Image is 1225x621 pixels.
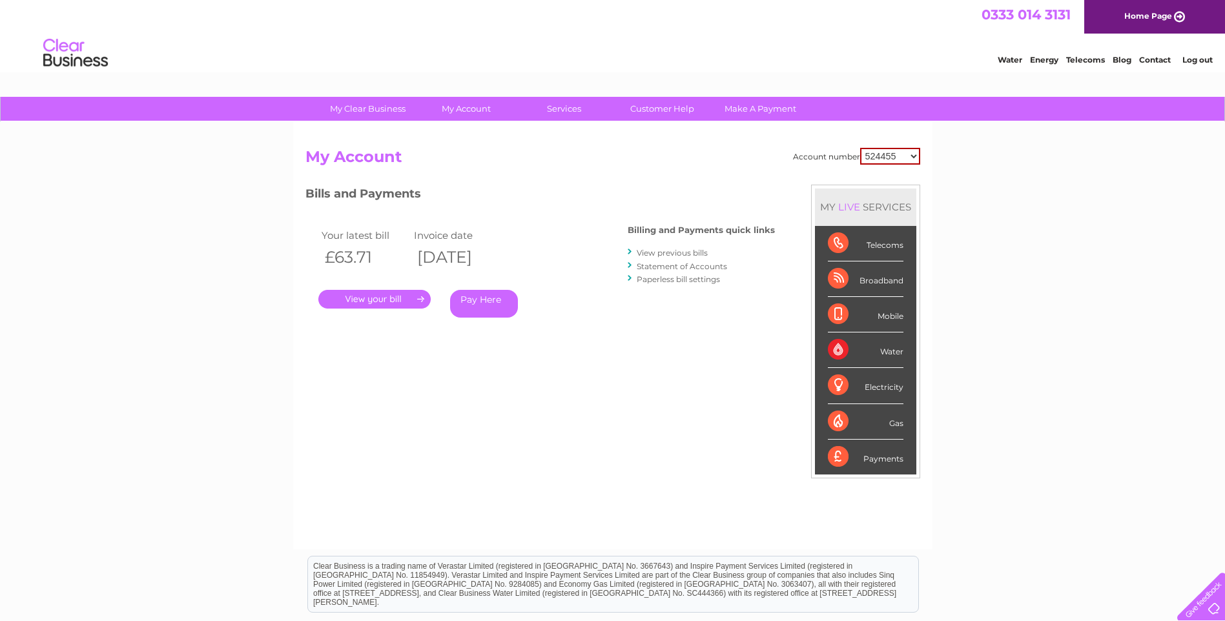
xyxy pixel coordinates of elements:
[511,97,617,121] a: Services
[318,290,431,309] a: .
[43,34,108,73] img: logo.png
[828,440,903,474] div: Payments
[707,97,814,121] a: Make A Payment
[982,6,1071,23] a: 0333 014 3131
[793,148,920,165] div: Account number
[413,97,519,121] a: My Account
[828,226,903,261] div: Telecoms
[828,404,903,440] div: Gas
[1030,55,1058,65] a: Energy
[998,55,1022,65] a: Water
[828,368,903,403] div: Electricity
[411,244,504,270] th: [DATE]
[1139,55,1171,65] a: Contact
[637,274,720,284] a: Paperless bill settings
[828,297,903,332] div: Mobile
[828,261,903,297] div: Broadband
[1182,55,1213,65] a: Log out
[308,7,918,63] div: Clear Business is a trading name of Verastar Limited (registered in [GEOGRAPHIC_DATA] No. 3667643...
[628,225,775,235] h4: Billing and Payments quick links
[305,148,920,172] h2: My Account
[305,185,775,207] h3: Bills and Payments
[318,227,411,244] td: Your latest bill
[450,290,518,318] a: Pay Here
[314,97,421,121] a: My Clear Business
[411,227,504,244] td: Invoice date
[1113,55,1131,65] a: Blog
[609,97,715,121] a: Customer Help
[318,244,411,270] th: £63.71
[1066,55,1105,65] a: Telecoms
[828,332,903,368] div: Water
[815,188,916,225] div: MY SERVICES
[836,201,863,213] div: LIVE
[637,261,727,271] a: Statement of Accounts
[637,248,708,258] a: View previous bills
